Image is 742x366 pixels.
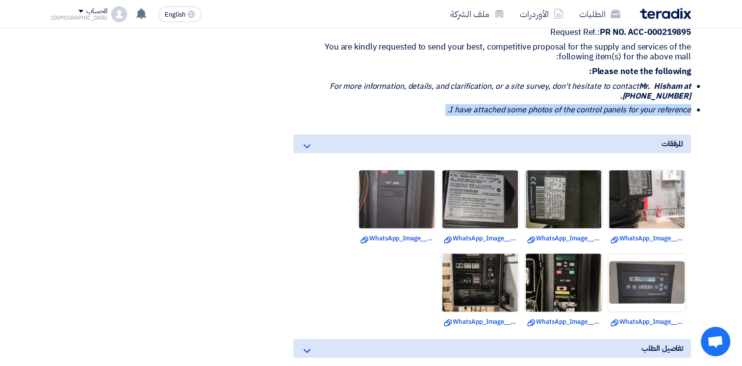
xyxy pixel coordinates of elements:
[701,327,730,356] a: Open chat
[293,27,691,37] p: Request Ref.:
[525,148,602,250] img: WhatsApp_Image__at__PM_1756301583475.jpeg
[662,138,683,149] span: المرفقات
[527,317,600,327] a: WhatsApp_Image__at__PM_.jpeg
[608,260,686,305] img: WhatsApp_Image__at__PM__1756301600665.jpeg
[442,2,512,26] a: ملف الشركة
[158,6,202,22] button: English
[165,11,185,18] span: English
[571,2,628,26] a: الطلبات
[111,6,127,22] img: profile_test.png
[600,26,691,38] strong: PR NO. ACC-000219895
[444,234,516,243] a: WhatsApp_Image__at__PM_.jpeg
[330,80,691,102] i: For more information, details, and clarification, or a site survey, don't hesitate to contact
[86,7,107,16] div: الحساب
[608,148,686,250] img: WhatsApp_Image__at__PM__1756301578596.jpeg
[441,214,519,351] img: WhatsApp_Image__at__PM_1756301613547.jpeg
[589,65,691,78] strong: Please note the following:
[619,80,691,102] strong: Mr. Hisham at [PHONE_NUMBER].
[611,234,683,243] a: WhatsApp_Image__at__PM_.jpeg
[512,2,571,26] a: الأوردرات
[444,317,516,327] a: WhatsApp_Image__at__PM.jpeg
[527,234,600,243] a: WhatsApp_Image__at__PM.jpeg
[441,131,519,267] img: WhatsApp_Image__at__PM__1756301588958.jpeg
[447,104,691,116] i: I have attached some photos of the control panels for your reference.
[611,317,683,327] a: WhatsApp_Image__at__PM_.jpeg
[640,8,691,19] img: Teradix logo
[358,131,435,267] img: WhatsApp_Image__at__PM_1756301594077.jpeg
[525,214,602,351] img: WhatsApp_Image__at__PM__1756301607908.jpeg
[641,343,683,354] span: تفاصيل الطلب
[360,234,433,243] a: WhatsApp_Image__at__PM.jpeg
[51,15,107,21] div: [DEMOGRAPHIC_DATA]
[293,42,691,62] p: You are kindly requested to send your best, competitive proposal for the supply and services of t...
